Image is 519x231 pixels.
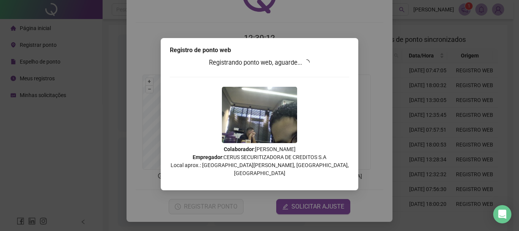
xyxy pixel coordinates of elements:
span: loading [303,59,310,66]
strong: Empregador [193,154,222,160]
p: : [PERSON_NAME] : CERUS SECURITIZADORA DE CREDITOS S.A Local aprox.: [GEOGRAPHIC_DATA][PERSON_NAM... [170,145,349,177]
strong: Colaborador [224,146,254,152]
div: Open Intercom Messenger [493,205,511,223]
h3: Registrando ponto web, aguarde... [170,58,349,68]
div: Registro de ponto web [170,46,349,55]
img: 2Q== [222,87,297,143]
